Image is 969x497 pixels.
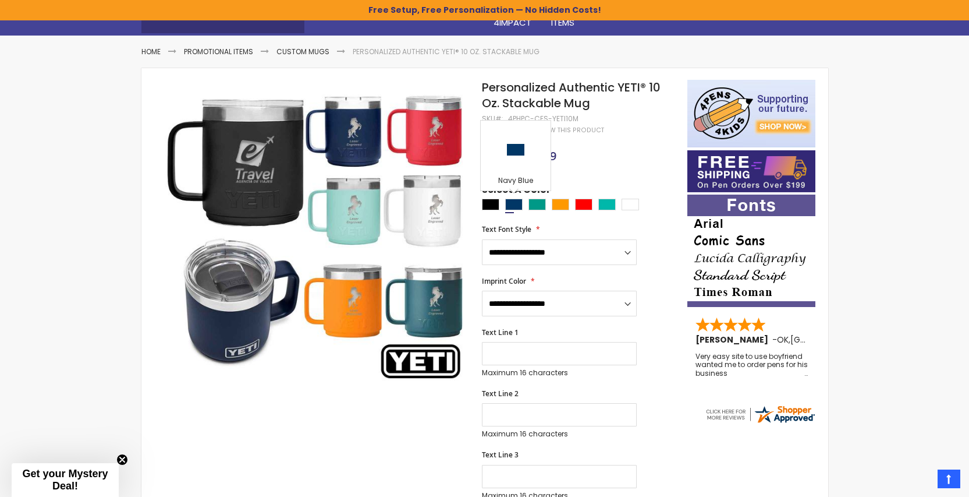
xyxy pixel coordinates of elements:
a: 4pens.com certificate URL [704,417,816,427]
span: Get your Mystery Deal! [22,468,108,492]
div: Red [575,199,592,210]
a: Promotional Items [184,47,253,57]
span: OK [777,334,789,346]
span: Text Line 3 [482,450,519,460]
div: Seafoam Green [528,199,546,210]
div: Teal [598,199,616,210]
p: Maximum 16 characters [482,368,637,378]
span: [PERSON_NAME] [695,334,772,346]
span: Select A Color [482,184,551,199]
img: Free shipping on orders over $199 [687,150,815,192]
span: [GEOGRAPHIC_DATA] [790,334,876,346]
img: font-personalization-examples [687,195,815,307]
span: Personalized Authentic YETI® 10 Oz. Stackable Mug [482,79,661,111]
div: Get your Mystery Deal!Close teaser [12,463,119,497]
a: Home [141,47,161,57]
li: Personalized Authentic YETI® 10 Oz. Stackable Mug [353,47,539,57]
span: Text Line 2 [482,389,519,399]
img: 4pens.com widget logo [704,404,816,425]
div: White [622,199,639,210]
div: Very easy site to use boyfriend wanted me to order pens for his business [695,353,808,378]
span: Text Font Style [482,224,531,234]
div: Navy Blue [505,199,523,210]
div: Navy Blue [484,176,548,188]
button: Close teaser [116,454,128,466]
span: - , [772,334,876,346]
img: 4pens 4 kids [687,80,815,147]
span: Text Line 1 [482,327,519,337]
img: Personalized Authentic YETI® 10 Oz. Stackable Mug [164,79,466,381]
div: 4PHPC-CES-YETI10M [508,114,578,124]
span: Imprint Color [482,276,526,286]
a: Custom Mugs [276,47,329,57]
div: Orange [552,199,569,210]
strong: SKU [482,114,503,124]
div: Black [482,199,499,210]
p: Maximum 16 characters [482,429,637,439]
